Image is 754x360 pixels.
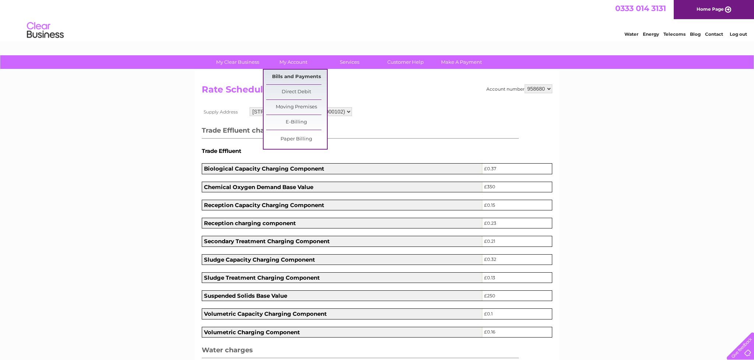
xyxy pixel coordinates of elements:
a: Services [319,55,380,69]
a: Water [624,31,638,37]
b: Reception Capacity Charging Component [204,202,324,209]
a: Paper Billing [266,132,327,147]
b: Sludge Treatment Charging Component [204,274,320,281]
img: logo.png [27,19,64,42]
td: £0.21 [482,236,552,247]
td: £250 [482,291,552,301]
div: Clear Business is a trading name of Verastar Limited (registered in [GEOGRAPHIC_DATA] No. 3667643... [204,4,552,36]
a: Bills and Payments [266,70,327,84]
b: Secondary Treatment Charging Component [204,238,330,245]
h5: Trade Effluent [202,148,552,154]
b: Biological Capacity Charging Component [204,165,324,172]
td: £0.37 [482,164,552,174]
div: Account number [486,84,552,93]
b: Volumetric Charging Component [204,329,300,336]
b: Volumetric Capacity Charging Component [204,310,327,317]
b: Chemical Oxygen Demand Base Value [204,184,313,191]
a: Blog [690,31,701,37]
td: £0.16 [482,327,552,337]
a: 0333 014 3131 [615,4,666,13]
a: Contact [705,31,723,37]
td: £0.13 [482,272,552,283]
a: My Account [263,55,324,69]
td: £0.23 [482,218,552,228]
h3: Water charges [202,345,519,358]
td: £350 [482,182,552,192]
td: £0.1 [482,309,552,319]
td: £0.32 [482,254,552,265]
a: Telecoms [663,31,686,37]
td: £0.15 [482,200,552,210]
a: Log out [730,31,747,37]
a: Moving Premises [266,100,327,115]
b: Reception charging component [204,220,296,227]
a: Direct Debit [266,85,327,99]
b: Sludge Capacity Charging Component [204,256,315,263]
th: Supply Address [202,105,248,118]
a: Customer Help [375,55,436,69]
a: E-Billing [266,115,327,130]
a: Energy [643,31,659,37]
b: Suspended Solids Base Value [204,292,287,299]
a: Make A Payment [431,55,492,69]
h2: Rate Schedule [202,84,552,98]
h3: Trade Effluent charges [202,125,519,139]
a: My Clear Business [207,55,268,69]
